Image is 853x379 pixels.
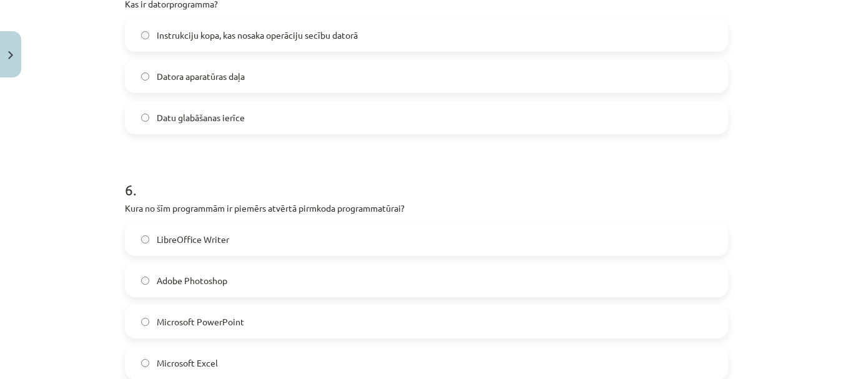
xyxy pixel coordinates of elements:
[141,359,149,367] input: Microsoft Excel
[141,31,149,39] input: Instrukciju kopa, kas nosaka operāciju secību datorā
[157,233,229,246] span: LibreOffice Writer
[141,235,149,244] input: LibreOffice Writer
[125,202,728,215] p: Kura no šīm programmām ir piemērs atvērtā pirmkoda programmatūrai?
[157,29,358,42] span: Instrukciju kopa, kas nosaka operāciju secību datorā
[157,357,218,370] span: Microsoft Excel
[157,70,245,83] span: Datora aparatūras daļa
[141,277,149,285] input: Adobe Photoshop
[141,72,149,81] input: Datora aparatūras daļa
[141,318,149,326] input: Microsoft PowerPoint
[8,51,13,59] img: icon-close-lesson-0947bae3869378f0d4975bcd49f059093ad1ed9edebbc8119c70593378902aed.svg
[157,315,244,328] span: Microsoft PowerPoint
[125,159,728,198] h1: 6 .
[157,274,227,287] span: Adobe Photoshop
[157,111,245,124] span: Datu glabāšanas ierīce
[141,114,149,122] input: Datu glabāšanas ierīce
